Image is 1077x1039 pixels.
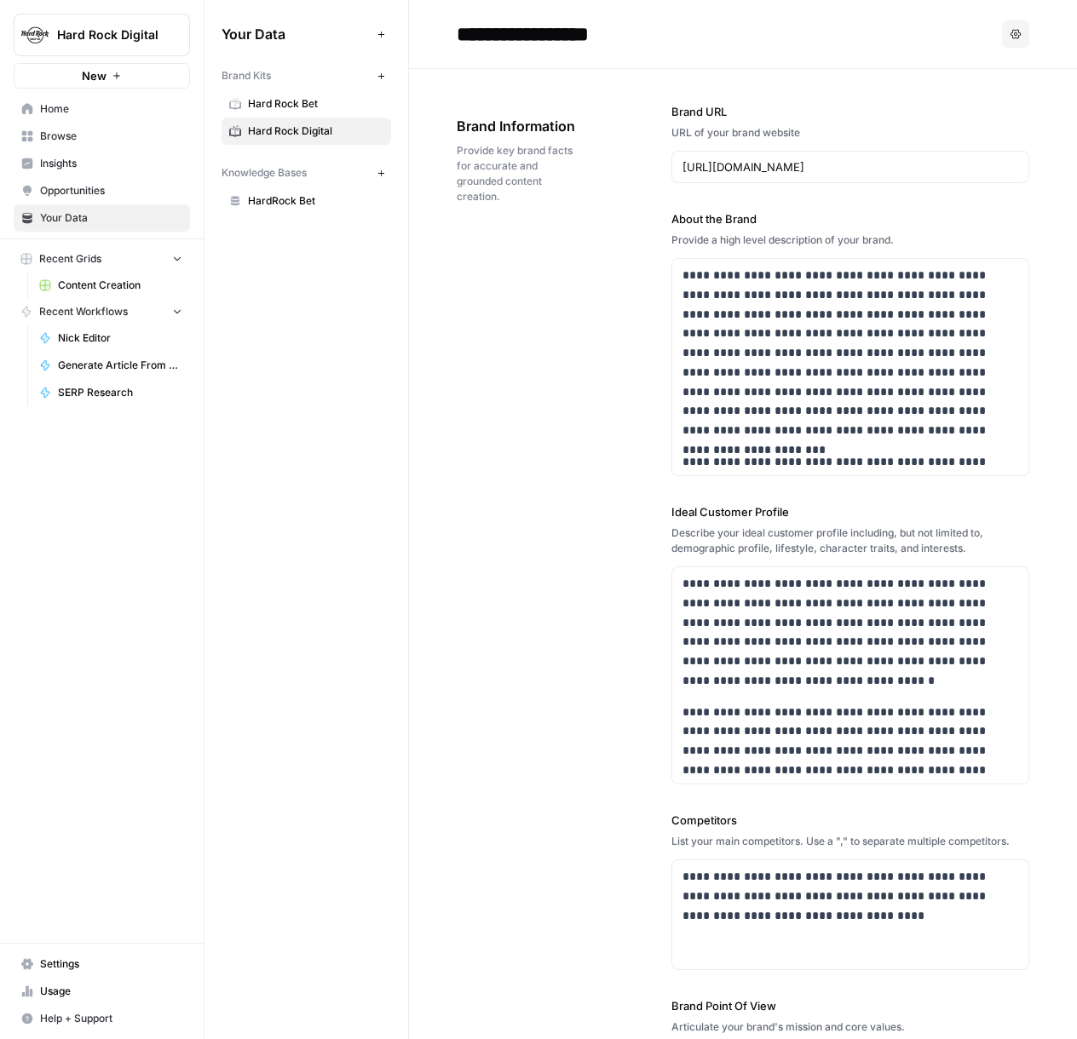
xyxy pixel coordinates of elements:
[671,125,1029,141] div: URL of your brand website
[58,278,182,293] span: Content Creation
[222,187,391,215] a: HardRock Bet
[682,158,1018,175] input: www.sundaysoccer.com
[14,14,190,56] button: Workspace: Hard Rock Digital
[58,358,182,373] span: Generate Article From Outline
[40,156,182,171] span: Insights
[248,96,383,112] span: Hard Rock Bet
[14,177,190,204] a: Opportunities
[14,299,190,324] button: Recent Workflows
[14,950,190,978] a: Settings
[14,1005,190,1032] button: Help + Support
[39,304,128,319] span: Recent Workflows
[671,997,1029,1014] label: Brand Point Of View
[14,150,190,177] a: Insights
[57,26,160,43] span: Hard Rock Digital
[32,272,190,299] a: Content Creation
[14,123,190,150] a: Browse
[222,90,391,118] a: Hard Rock Bet
[39,251,101,267] span: Recent Grids
[20,20,50,50] img: Hard Rock Digital Logo
[14,63,190,89] button: New
[40,183,182,198] span: Opportunities
[40,984,182,999] span: Usage
[14,246,190,272] button: Recent Grids
[671,232,1029,248] div: Provide a high level description of your brand.
[14,204,190,232] a: Your Data
[58,385,182,400] span: SERP Research
[32,324,190,352] a: Nick Editor
[671,1019,1029,1035] div: Articulate your brand's mission and core values.
[248,123,383,139] span: Hard Rock Digital
[58,330,182,346] span: Nick Editor
[457,116,576,136] span: Brand Information
[32,379,190,406] a: SERP Research
[671,103,1029,120] label: Brand URL
[40,101,182,117] span: Home
[222,165,307,181] span: Knowledge Bases
[671,525,1029,556] div: Describe your ideal customer profile including, but not limited to, demographic profile, lifestyl...
[32,352,190,379] a: Generate Article From Outline
[82,67,107,84] span: New
[671,210,1029,227] label: About the Brand
[671,503,1029,520] label: Ideal Customer Profile
[222,118,391,145] a: Hard Rock Digital
[40,129,182,144] span: Browse
[248,193,383,209] span: HardRock Bet
[222,24,371,44] span: Your Data
[671,812,1029,829] label: Competitors
[40,1011,182,1026] span: Help + Support
[222,68,271,83] span: Brand Kits
[14,978,190,1005] a: Usage
[671,834,1029,849] div: List your main competitors. Use a "," to separate multiple competitors.
[14,95,190,123] a: Home
[40,956,182,972] span: Settings
[457,143,576,204] span: Provide key brand facts for accurate and grounded content creation.
[40,210,182,226] span: Your Data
